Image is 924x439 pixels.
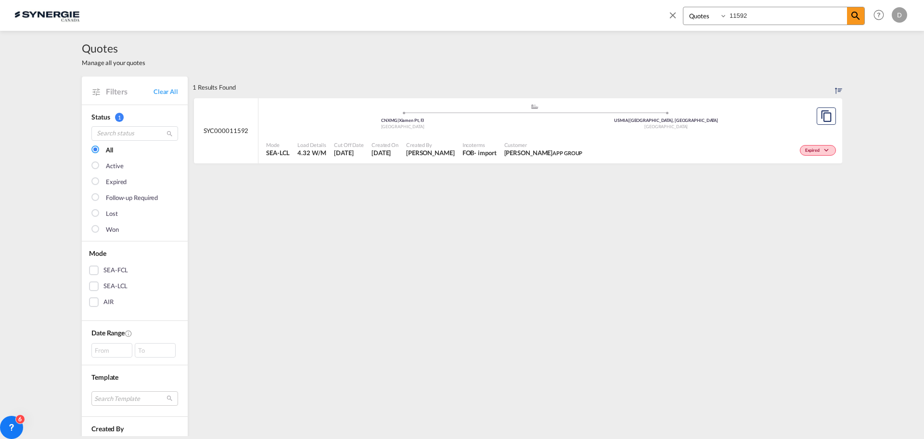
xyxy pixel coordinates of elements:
[381,118,424,123] span: CNXMG Xiamen Pt, FJ
[800,145,836,156] div: Change Status Here
[91,343,132,358] div: From
[817,107,836,125] button: Copy Quote
[266,141,290,148] span: Mode
[297,149,326,157] span: 4.32 W/M
[89,281,180,291] md-checkbox: SEA-LCL
[154,87,178,96] a: Clear All
[474,148,496,157] div: - import
[106,177,127,187] div: Expired
[552,150,582,156] span: APP GROUP
[406,148,455,157] span: Daniel Dico
[106,86,154,97] span: Filters
[204,126,249,135] span: SYC000011592
[406,141,455,148] span: Created By
[91,126,178,141] input: Search status
[194,98,842,164] div: SYC000011592 assets/icons/custom/ship-fill.svgassets/icons/custom/roll-o-plane.svgOriginXiamen Pt...
[372,148,398,157] span: 21 May 2025
[103,297,114,307] div: AIR
[462,148,475,157] div: FOB
[614,118,718,123] span: USMIA [GEOGRAPHIC_DATA], [GEOGRAPHIC_DATA]
[835,77,842,98] div: Sort by: Created On
[529,104,540,109] md-icon: assets/icons/custom/ship-fill.svg
[667,7,683,30] span: icon-close
[91,112,178,122] div: Status 1
[166,130,173,137] md-icon: icon-magnify
[106,161,123,171] div: Active
[381,124,424,129] span: [GEOGRAPHIC_DATA]
[91,113,110,121] span: Status
[850,10,861,22] md-icon: icon-magnify
[297,141,326,148] span: Load Details
[372,141,398,148] span: Created On
[644,124,688,129] span: [GEOGRAPHIC_DATA]
[106,225,119,235] div: Won
[192,77,236,98] div: 1 Results Found
[14,4,79,26] img: 1f56c880d42311ef80fc7dca854c8e59.png
[805,147,822,154] span: Expired
[334,148,364,157] span: 21 May 2025
[462,141,497,148] span: Incoterms
[89,249,106,257] span: Mode
[871,7,892,24] div: Help
[89,297,180,307] md-checkbox: AIR
[504,141,583,148] span: Customer
[398,118,399,123] span: |
[82,58,145,67] span: Manage all your quotes
[125,330,132,337] md-icon: Created On
[628,118,629,123] span: |
[82,40,145,56] span: Quotes
[667,10,678,20] md-icon: icon-close
[89,266,180,275] md-checkbox: SEA-FCL
[821,110,832,122] md-icon: assets/icons/custom/copyQuote.svg
[727,7,847,24] input: Enter Quotation Number
[103,281,128,291] div: SEA-LCL
[103,266,128,275] div: SEA-FCL
[892,7,907,23] div: D
[847,7,864,25] span: icon-magnify
[106,146,113,155] div: All
[462,148,497,157] div: FOB import
[135,343,176,358] div: To
[115,113,124,122] span: 1
[91,343,178,358] span: From To
[106,209,118,219] div: Lost
[91,373,118,381] span: Template
[91,425,124,433] span: Created By
[871,7,887,23] span: Help
[334,141,364,148] span: Cut Off Date
[504,148,583,157] span: Ivy Jiang APP GROUP
[822,148,834,153] md-icon: icon-chevron-down
[91,329,125,337] span: Date Range
[106,193,158,203] div: Follow-up Required
[266,148,290,157] span: SEA-LCL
